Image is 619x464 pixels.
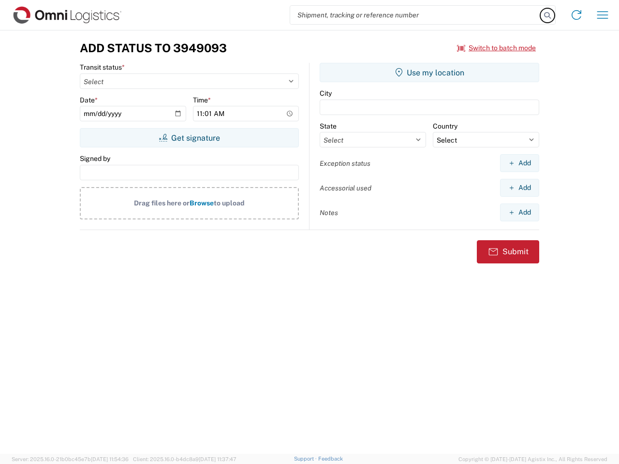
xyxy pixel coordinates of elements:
[500,179,539,197] button: Add
[290,6,541,24] input: Shipment, tracking or reference number
[318,456,343,462] a: Feedback
[80,41,227,55] h3: Add Status to 3949093
[320,89,332,98] label: City
[500,154,539,172] button: Add
[133,456,236,462] span: Client: 2025.16.0-b4dc8a9
[199,456,236,462] span: [DATE] 11:37:47
[477,240,539,263] button: Submit
[12,456,129,462] span: Server: 2025.16.0-21b0bc45e7b
[433,122,457,130] label: Country
[457,40,536,56] button: Switch to batch mode
[80,63,125,72] label: Transit status
[294,456,318,462] a: Support
[80,96,98,104] label: Date
[91,456,129,462] span: [DATE] 11:54:36
[193,96,211,104] label: Time
[320,184,371,192] label: Accessorial used
[80,128,299,147] button: Get signature
[320,63,539,82] button: Use my location
[458,455,607,464] span: Copyright © [DATE]-[DATE] Agistix Inc., All Rights Reserved
[500,203,539,221] button: Add
[190,199,214,207] span: Browse
[320,159,370,168] label: Exception status
[80,154,110,163] label: Signed by
[134,199,190,207] span: Drag files here or
[214,199,245,207] span: to upload
[320,208,338,217] label: Notes
[320,122,337,130] label: State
